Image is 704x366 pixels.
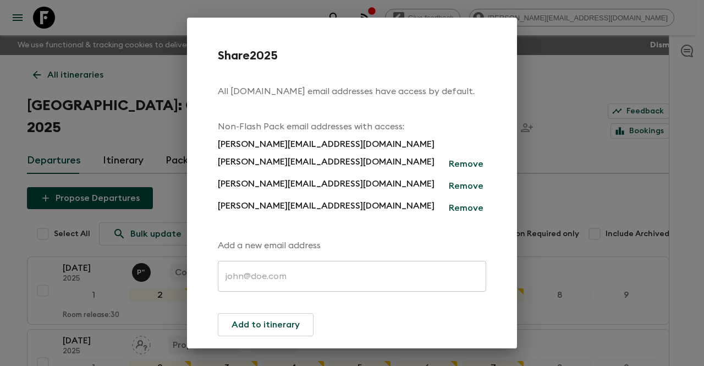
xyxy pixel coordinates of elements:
[218,48,486,63] h2: Share 2025
[218,261,486,292] input: john@doe.com
[218,138,435,151] p: [PERSON_NAME][EMAIL_ADDRESS][DOMAIN_NAME]
[218,199,435,217] p: [PERSON_NAME][EMAIL_ADDRESS][DOMAIN_NAME]
[446,155,486,173] button: Remove
[449,157,483,171] p: Remove
[449,179,483,193] p: Remove
[218,155,435,173] p: [PERSON_NAME][EMAIL_ADDRESS][DOMAIN_NAME]
[446,199,486,217] button: Remove
[218,85,486,98] p: All [DOMAIN_NAME] email addresses have access by default.
[218,313,313,336] button: Add to itinerary
[218,239,321,252] p: Add a new email address
[218,120,486,133] p: Non-Flash Pack email addresses with access:
[446,177,486,195] button: Remove
[218,177,435,195] p: [PERSON_NAME][EMAIL_ADDRESS][DOMAIN_NAME]
[449,201,483,215] p: Remove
